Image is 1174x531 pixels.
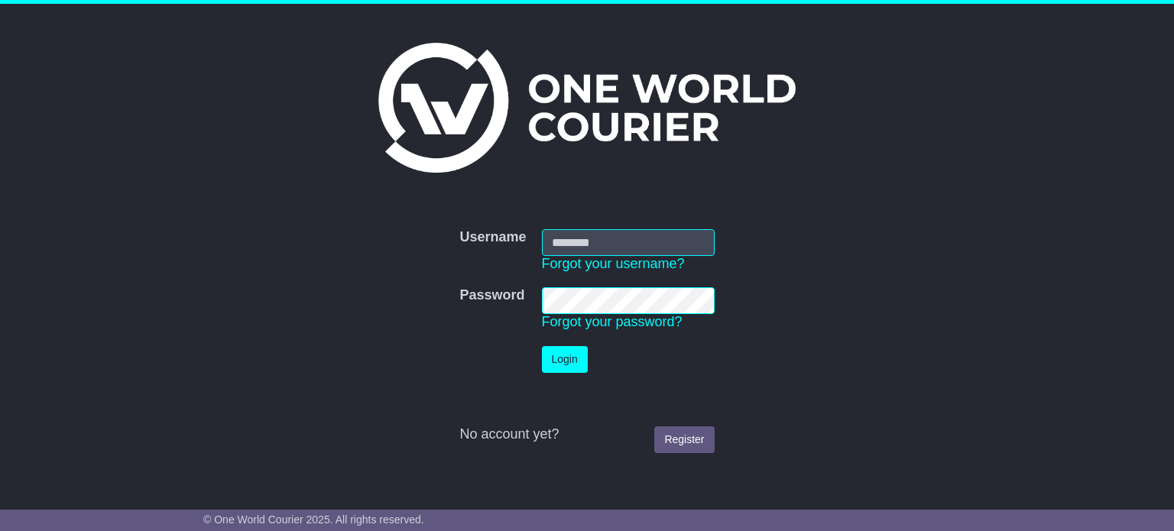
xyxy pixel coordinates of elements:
[459,287,524,304] label: Password
[654,426,714,453] a: Register
[542,346,588,373] button: Login
[378,43,796,173] img: One World
[542,256,685,271] a: Forgot your username?
[459,426,714,443] div: No account yet?
[459,229,526,246] label: Username
[203,513,424,526] span: © One World Courier 2025. All rights reserved.
[542,314,683,329] a: Forgot your password?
